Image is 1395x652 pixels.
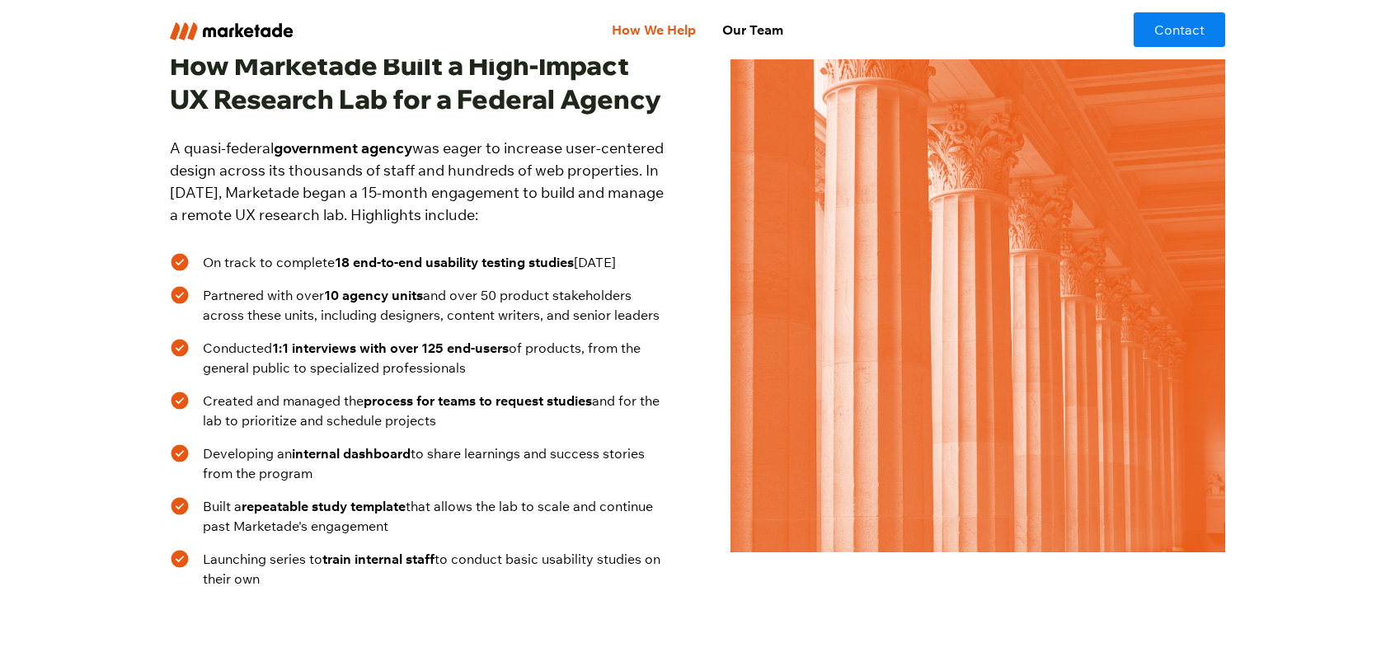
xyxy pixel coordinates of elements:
[322,551,434,567] strong: train internal staff
[335,254,574,270] strong: 18 end-to-end usability testing studies
[272,340,509,356] strong: 1:1 interviews with over 125 end-users
[203,285,665,325] p: Partnered with over and over 50 product stakeholders across these units, including designers, con...
[203,338,665,378] p: Conducted of products, from the general public to specialized professionals
[203,496,665,536] p: Built a that allows the lab to scale and continue past Marketade's engagement
[203,391,665,430] p: Created and managed the and for the lab to prioritize and schedule projects
[203,252,616,272] p: On track to complete [DATE]
[364,392,592,409] strong: process for teams to request studies
[730,58,1225,552] img: Columns of a US federal building
[170,137,665,226] p: A quasi-federal was eager to increase user-centered design across its thousands of staff and hund...
[324,287,423,303] strong: 10 agency units
[242,498,406,514] strong: repeatable study template
[599,13,709,46] a: How We Help
[709,13,796,46] a: Our Team
[203,549,665,589] p: Launching series to to conduct basic usability studies on their own
[170,49,665,117] h2: How Marketade Built a High-Impact UX Research Lab for a Federal Agency
[1134,12,1225,47] a: Contact
[170,19,390,40] a: home
[274,138,412,157] strong: government agency
[203,443,665,483] p: Developing an to share learnings and success stories from the program
[292,445,411,462] strong: internal dashboard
